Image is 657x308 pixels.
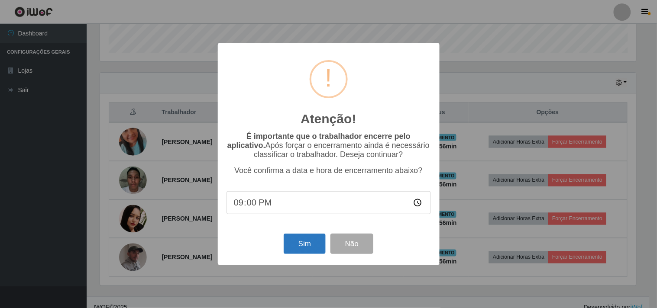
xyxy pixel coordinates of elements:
p: Após forçar o encerramento ainda é necessário classificar o trabalhador. Deseja continuar? [227,132,431,159]
button: Não [330,234,373,254]
button: Sim [284,234,326,254]
b: É importante que o trabalhador encerre pelo aplicativo. [227,132,411,150]
h2: Atenção! [301,111,356,127]
p: Você confirma a data e hora de encerramento abaixo? [227,166,431,175]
